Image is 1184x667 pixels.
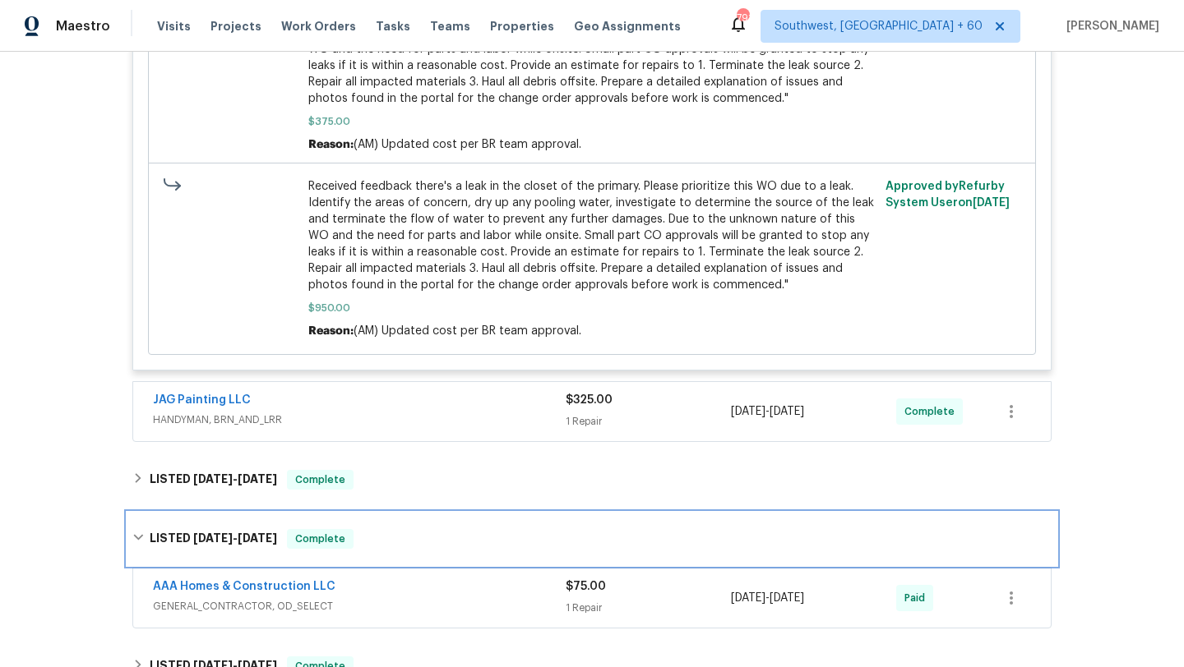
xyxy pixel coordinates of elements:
[376,21,410,32] span: Tasks
[566,394,613,406] span: $325.00
[770,592,804,604] span: [DATE]
[193,473,277,485] span: -
[238,532,277,544] span: [DATE]
[238,473,277,485] span: [DATE]
[904,590,932,606] span: Paid
[731,592,765,604] span: [DATE]
[566,581,606,592] span: $75.00
[566,600,731,616] div: 1 Repair
[193,532,233,544] span: [DATE]
[150,470,277,490] h6: LISTED
[153,394,251,406] a: JAG Painting LLC
[308,178,876,293] span: Received feedback there's a leak in the closet of the primary. Please prioritize this WO due to a...
[354,139,581,150] span: (AM) Updated cost per BR team approval.
[775,18,983,34] span: Southwest, [GEOGRAPHIC_DATA] + 60
[308,325,354,337] span: Reason:
[281,18,356,34] span: Work Orders
[150,529,277,549] h6: LISTED
[737,10,748,26] div: 791
[770,406,804,417] span: [DATE]
[490,18,554,34] span: Properties
[308,139,354,150] span: Reason:
[354,325,581,337] span: (AM) Updated cost per BR team approval.
[127,513,1057,565] div: LISTED [DATE]-[DATE]Complete
[731,403,804,420] span: -
[153,598,566,614] span: GENERAL_CONTRACTOR, OD_SELECT
[193,473,233,485] span: [DATE]
[289,531,352,547] span: Complete
[56,18,110,34] span: Maestro
[157,18,191,34] span: Visits
[193,532,277,544] span: -
[210,18,261,34] span: Projects
[731,406,765,417] span: [DATE]
[289,471,352,488] span: Complete
[153,412,566,428] span: HANDYMAN, BRN_AND_LRR
[1060,18,1159,34] span: [PERSON_NAME]
[566,413,731,430] div: 1 Repair
[153,581,335,592] a: AAA Homes & Construction LLC
[886,181,1010,209] span: Approved by Refurby System User on
[904,403,961,420] span: Complete
[731,590,804,606] span: -
[973,197,1010,209] span: [DATE]
[127,460,1057,499] div: LISTED [DATE]-[DATE]Complete
[308,113,876,130] span: $375.00
[430,18,470,34] span: Teams
[308,300,876,316] span: $950.00
[574,18,681,34] span: Geo Assignments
